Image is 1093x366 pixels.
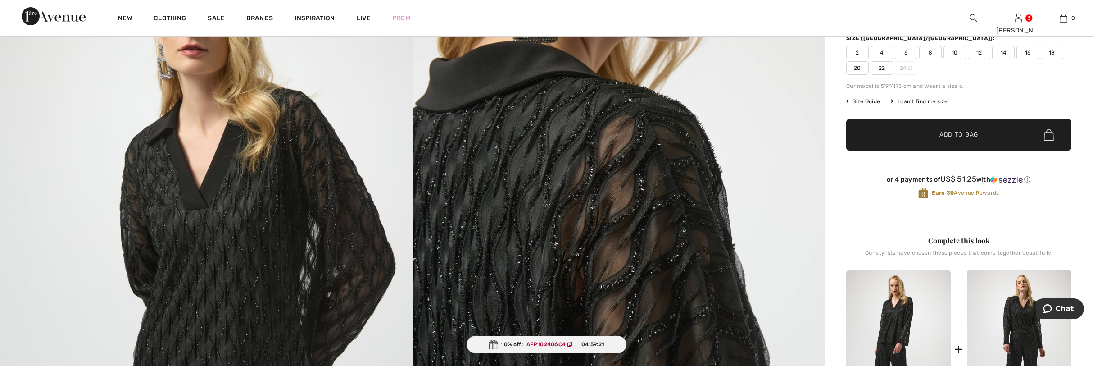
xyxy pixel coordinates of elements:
[846,175,1071,187] div: or 4 payments ofUS$ 51.25withSezzle Click to learn more about Sezzle
[846,235,1071,246] div: Complete this look
[846,46,869,59] span: 2
[526,341,566,348] ins: AFP102406C4
[1036,298,1084,321] iframe: Opens a widget where you can chat to one of our agents
[940,174,976,183] span: US$ 51.25
[246,14,273,24] a: Brands
[295,14,335,24] span: Inspiration
[992,46,1015,59] span: 14
[154,14,186,24] a: Clothing
[871,61,893,75] span: 22
[1060,13,1067,23] img: My Bag
[1015,14,1022,22] a: Sign In
[846,61,869,75] span: 20
[489,340,498,349] img: Gift.svg
[846,97,880,105] span: Size Guide
[996,26,1040,35] div: [PERSON_NAME]
[581,340,604,348] span: 04:59:21
[990,176,1023,184] img: Sezzle
[1072,14,1075,22] span: 0
[919,46,942,59] span: 8
[22,7,86,25] img: 1ère Avenue
[1015,13,1022,23] img: My Info
[1041,13,1085,23] a: 0
[846,250,1071,263] div: Our stylists have chosen these pieces that come together beautifully.
[932,190,954,196] strong: Earn 30
[895,46,917,59] span: 6
[846,175,1071,184] div: or 4 payments of with
[895,61,917,75] span: 24
[208,14,224,24] a: Sale
[467,336,627,353] div: 10% off:
[954,339,963,359] div: +
[846,34,997,42] div: Size ([GEOGRAPHIC_DATA]/[GEOGRAPHIC_DATA]):
[891,97,948,105] div: I can't find my size
[968,46,990,59] span: 12
[1016,46,1039,59] span: 16
[1044,129,1054,141] img: Bag.svg
[939,130,978,140] span: Add to Bag
[846,119,1071,151] button: Add to Bag
[943,46,966,59] span: 10
[1041,46,1063,59] span: 18
[871,46,893,59] span: 4
[392,14,410,23] a: Prom
[918,187,928,199] img: Avenue Rewards
[846,82,1071,90] div: Our model is 5'9"/175 cm and wears a size 6.
[970,13,977,23] img: search the website
[908,66,912,70] img: ring-m.svg
[118,14,132,24] a: New
[932,189,999,197] span: Avenue Rewards
[357,14,371,23] a: Live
